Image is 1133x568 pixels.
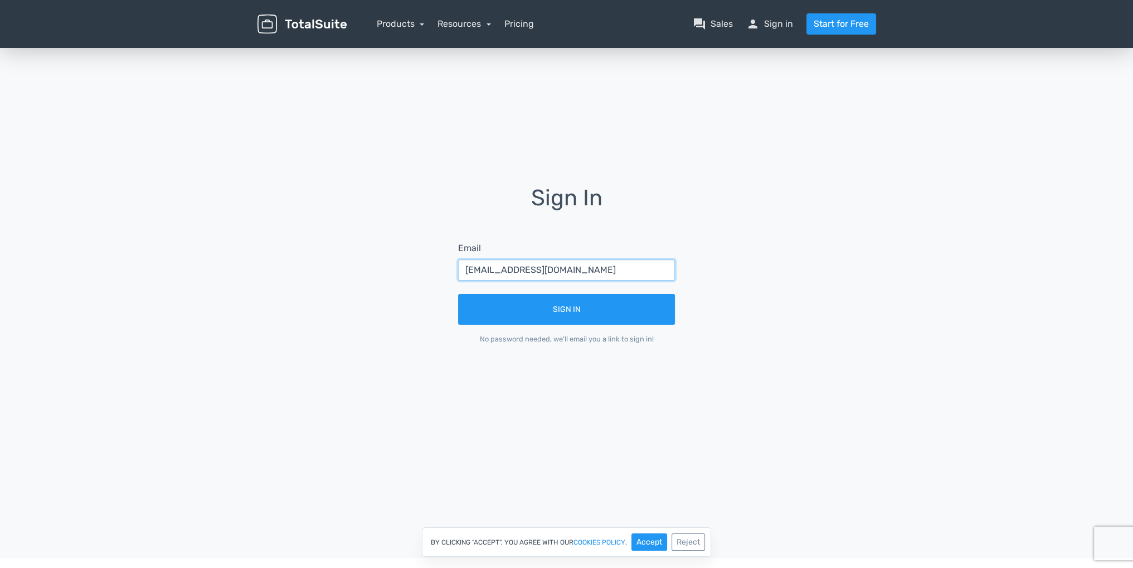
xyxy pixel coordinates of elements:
a: personSign in [746,17,793,31]
span: question_answer [693,17,706,31]
a: Start for Free [806,13,876,35]
a: Resources [437,18,491,29]
a: Products [377,18,425,29]
a: Pricing [504,17,534,31]
label: Email [458,242,481,255]
div: No password needed, we'll email you a link to sign in! [458,334,675,344]
span: person [746,17,760,31]
div: By clicking "Accept", you agree with our . [422,527,711,557]
button: Accept [631,533,667,551]
button: Sign In [458,294,675,325]
button: Reject [672,533,705,551]
h1: Sign In [442,186,691,226]
a: question_answerSales [693,17,733,31]
a: cookies policy [573,539,625,546]
img: TotalSuite for WordPress [257,15,347,34]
